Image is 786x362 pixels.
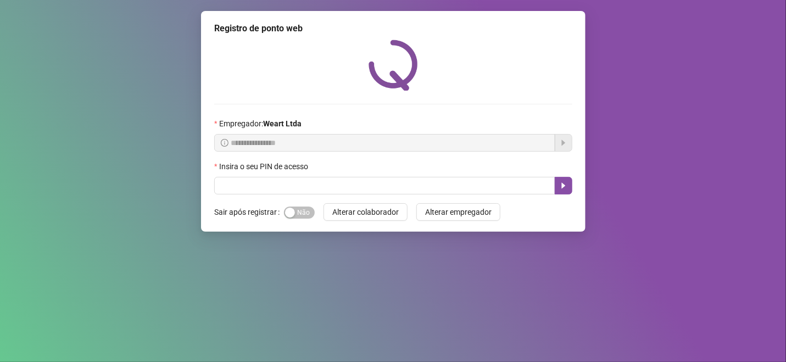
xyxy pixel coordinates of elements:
[425,206,492,218] span: Alterar empregador
[332,206,399,218] span: Alterar colaborador
[369,40,418,91] img: QRPoint
[263,119,302,128] strong: Weart Ltda
[219,118,302,130] span: Empregador :
[416,203,500,221] button: Alterar empregador
[559,181,568,190] span: caret-right
[214,203,284,221] label: Sair após registrar
[324,203,408,221] button: Alterar colaborador
[221,139,228,147] span: info-circle
[214,22,572,35] div: Registro de ponto web
[214,160,315,172] label: Insira o seu PIN de acesso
